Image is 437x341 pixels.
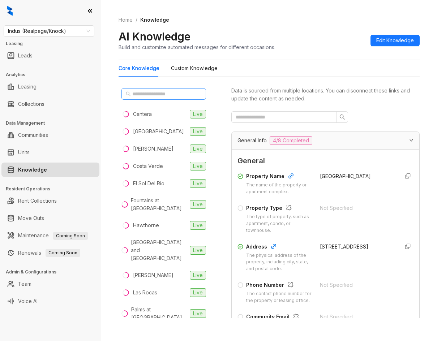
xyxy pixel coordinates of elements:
[18,163,47,177] a: Knowledge
[1,211,99,225] li: Move Outs
[1,79,99,94] li: Leasing
[1,145,99,160] li: Units
[133,110,152,118] div: Cantera
[370,35,420,46] button: Edit Knowledge
[133,128,184,135] div: [GEOGRAPHIC_DATA]
[131,306,187,321] div: Palms at [GEOGRAPHIC_DATA]
[18,145,30,160] a: Units
[53,232,88,240] span: Coming Soon
[190,200,206,209] span: Live
[117,16,134,24] a: Home
[18,277,31,291] a: Team
[320,281,394,289] div: Not Specified
[190,179,206,188] span: Live
[46,249,80,257] span: Coming Soon
[231,87,420,103] div: Data is sourced from multiple locations. You can disconnect these links and update the content as...
[270,136,312,145] span: 4/8 Completed
[18,294,38,308] a: Voice AI
[1,228,99,243] li: Maintenance
[133,221,159,229] div: Hawthorne
[8,26,90,36] span: Indus (Realpage/Knock)
[232,132,419,149] div: General Info4/8 Completed
[131,197,187,212] div: Fountains at [GEOGRAPHIC_DATA]
[119,64,159,72] div: Core Knowledge
[1,48,99,63] li: Leads
[133,145,173,153] div: [PERSON_NAME]
[237,155,414,167] span: General
[136,16,137,24] li: /
[246,313,311,322] div: Community Email
[1,128,99,142] li: Communities
[7,6,13,16] img: logo
[1,97,99,111] li: Collections
[320,173,371,179] span: [GEOGRAPHIC_DATA]
[246,243,311,252] div: Address
[18,211,44,225] a: Move Outs
[6,120,101,126] h3: Data Management
[131,238,187,262] div: [GEOGRAPHIC_DATA] and [GEOGRAPHIC_DATA]
[18,48,33,63] a: Leads
[18,246,80,260] a: RenewalsComing Soon
[320,243,394,251] div: [STREET_ADDRESS]
[246,290,311,304] div: The contact phone number for the property or leasing office.
[190,110,206,118] span: Live
[119,30,190,43] h2: AI Knowledge
[18,79,37,94] a: Leasing
[1,294,99,308] li: Voice AI
[133,180,164,187] div: El Sol Del Rio
[246,213,311,234] div: The type of property, such as apartment, condo, or townhouse.
[320,313,394,321] div: Not Specified
[190,221,206,230] span: Live
[1,163,99,177] li: Knowledge
[6,186,101,192] h3: Resident Operations
[190,127,206,136] span: Live
[190,288,206,297] span: Live
[320,204,394,212] div: Not Specified
[246,182,311,195] div: The name of the property or apartment complex.
[126,91,131,96] span: search
[133,162,163,170] div: Costa Verde
[237,137,267,144] span: General Info
[246,281,311,290] div: Phone Number
[246,172,311,182] div: Property Name
[339,114,345,120] span: search
[1,277,99,291] li: Team
[246,204,311,213] div: Property Type
[119,43,275,51] div: Build and customize automated messages for different occasions.
[6,269,101,275] h3: Admin & Configurations
[1,246,99,260] li: Renewals
[376,36,414,44] span: Edit Knowledge
[409,138,414,142] span: expanded
[246,252,311,273] div: The physical address of the property, including city, state, and postal code.
[140,17,169,23] span: Knowledge
[133,289,157,297] div: Las Rocas
[18,97,44,111] a: Collections
[190,162,206,170] span: Live
[6,40,101,47] h3: Leasing
[6,72,101,78] h3: Analytics
[190,309,206,318] span: Live
[190,246,206,255] span: Live
[171,64,218,72] div: Custom Knowledge
[133,271,173,279] div: [PERSON_NAME]
[18,128,48,142] a: Communities
[190,144,206,153] span: Live
[190,271,206,280] span: Live
[18,194,57,208] a: Rent Collections
[1,194,99,208] li: Rent Collections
